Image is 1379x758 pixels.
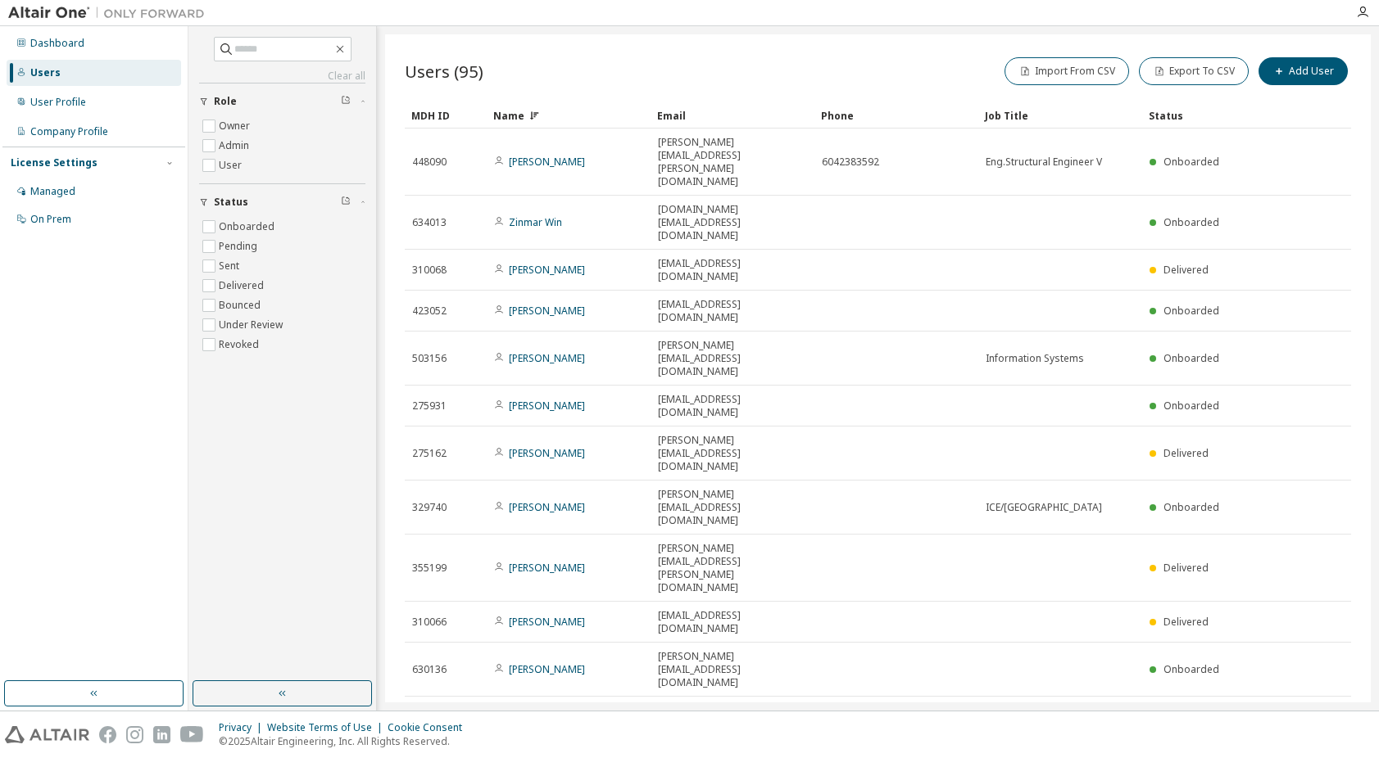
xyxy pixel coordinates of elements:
label: User [219,156,245,175]
span: [PERSON_NAME][EMAIL_ADDRESS][DOMAIN_NAME] [658,434,807,473]
span: Delivered [1164,561,1209,575]
button: Add User [1259,57,1348,85]
a: [PERSON_NAME] [509,615,585,629]
span: 329740 [412,501,447,514]
div: License Settings [11,156,98,169]
span: 630136 [412,663,447,676]
div: Website Terms of Use [267,721,388,734]
span: 275162 [412,447,447,460]
div: Status [1149,102,1258,129]
span: [PERSON_NAME][EMAIL_ADDRESS][PERSON_NAME][DOMAIN_NAME] [658,136,807,188]
span: [EMAIL_ADDRESS][DOMAIN_NAME] [658,257,807,283]
span: Delivered [1164,263,1209,277]
div: Cookie Consent [388,721,472,734]
span: Users (95) [405,60,483,83]
img: altair_logo.svg [5,726,89,743]
label: Revoked [219,335,262,354]
span: [EMAIL_ADDRESS][DOMAIN_NAME] [658,609,807,635]
span: Onboarded [1164,215,1219,229]
a: [PERSON_NAME] [509,662,585,676]
span: 423052 [412,305,447,318]
span: Information Systems [986,352,1084,365]
a: Clear all [199,70,365,83]
span: Status [214,196,248,209]
div: Users [30,66,61,79]
span: [PERSON_NAME][EMAIL_ADDRESS][PERSON_NAME][DOMAIN_NAME] [658,542,807,594]
div: User Profile [30,96,86,109]
span: 310068 [412,264,447,277]
span: Onboarded [1164,155,1219,169]
img: linkedin.svg [153,726,170,743]
div: Managed [30,185,75,198]
span: Clear filter [341,95,351,108]
span: ICE/[GEOGRAPHIC_DATA] [986,501,1102,514]
p: © 2025 Altair Engineering, Inc. All Rights Reserved. [219,734,472,748]
button: Import From CSV [1005,57,1129,85]
label: Onboarded [219,217,278,237]
span: 503156 [412,352,447,365]
button: Status [199,184,365,220]
div: Email [657,102,808,129]
div: Name [493,102,644,129]
span: 355199 [412,562,447,575]
span: Eng.Structural Engineer V [986,156,1102,169]
a: [PERSON_NAME] [509,399,585,413]
span: Clear filter [341,196,351,209]
div: On Prem [30,213,71,226]
a: [PERSON_NAME] [509,263,585,277]
span: Onboarded [1164,351,1219,365]
label: Bounced [219,296,264,315]
img: Altair One [8,5,213,21]
div: Company Profile [30,125,108,138]
span: Delivered [1164,446,1209,460]
span: Delivered [1164,615,1209,629]
label: Delivered [219,276,267,296]
label: Admin [219,136,252,156]
span: 6042383592 [822,156,879,169]
a: Zinmar Win [509,215,562,229]
label: Under Review [219,315,286,335]
div: Phone [821,102,972,129]
img: instagram.svg [126,726,143,743]
a: [PERSON_NAME] [509,561,585,575]
span: 448090 [412,156,447,169]
span: Onboarded [1164,399,1219,413]
div: MDH ID [411,102,480,129]
span: [EMAIL_ADDRESS][DOMAIN_NAME] [658,393,807,419]
span: [PERSON_NAME][EMAIL_ADDRESS][DOMAIN_NAME] [658,339,807,378]
a: [PERSON_NAME] [509,155,585,169]
span: [EMAIL_ADDRESS][DOMAIN_NAME] [658,298,807,324]
a: [PERSON_NAME] [509,500,585,514]
img: youtube.svg [180,726,204,743]
span: Onboarded [1164,500,1219,514]
label: Pending [219,237,261,256]
a: [PERSON_NAME] [509,304,585,318]
img: facebook.svg [99,726,116,743]
label: Owner [219,116,253,136]
span: [PERSON_NAME][EMAIL_ADDRESS][DOMAIN_NAME] [658,650,807,689]
span: 310066 [412,616,447,629]
span: Role [214,95,237,108]
span: 634013 [412,216,447,229]
span: Onboarded [1164,662,1219,676]
span: [PERSON_NAME][EMAIL_ADDRESS][DOMAIN_NAME] [658,488,807,527]
a: [PERSON_NAME] [509,446,585,460]
span: 275931 [412,399,447,413]
div: Job Title [985,102,1136,129]
div: Privacy [219,721,267,734]
button: Role [199,83,365,120]
button: Export To CSV [1139,57,1249,85]
div: Dashboard [30,37,84,50]
span: [DOMAIN_NAME][EMAIL_ADDRESS][DOMAIN_NAME] [658,203,807,242]
a: [PERSON_NAME] [509,351,585,365]
label: Sent [219,256,243,276]
span: Onboarded [1164,304,1219,318]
